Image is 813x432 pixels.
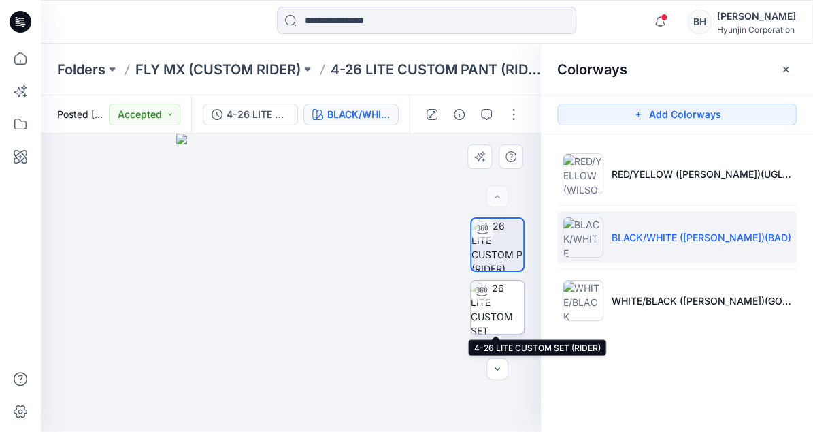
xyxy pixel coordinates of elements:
p: WHITE/BLACK ([PERSON_NAME])(GOOD) [612,294,791,308]
img: 4-26 LITE CUSTOM SET (RIDER) [471,281,524,334]
button: 4-26 LITE CUSTOM PANT (RIDER) [203,104,298,125]
img: BLACK/WHITE (WEBB)(BAD) [563,217,603,258]
button: Add Colorways [557,104,797,125]
p: RED/YELLOW ([PERSON_NAME])(UGLY) [612,167,791,181]
div: [PERSON_NAME] [717,8,796,25]
img: 4-26 LITE CUSTOM P (RIDER) [471,219,523,271]
div: Hyunjin Corporation [717,25,796,35]
a: FLY MX (CUSTOM RIDER) [135,60,301,79]
img: RED/YELLOW (WILSON)(UGLY) [563,153,603,194]
img: WHITE/BLACK (HYMAS)(GOOD) [563,280,603,321]
button: Details [448,104,470,125]
div: BLACK/WHITE (WEBB)(BAD) [327,107,390,122]
span: Posted [DATE] 02:43 by [57,107,109,121]
img: 4-26 LITE CUSTOM SET (RIDER) BLACK/WHITE (WEBB)(BAD) [471,343,524,397]
a: Folders [57,60,105,79]
p: 4-26 LITE CUSTOM PANT (RIDER) [331,60,542,79]
p: BLACK/WHITE ([PERSON_NAME])(BAD) [612,230,791,245]
div: BH [687,10,712,34]
h2: Colorways [557,61,627,78]
div: 4-26 LITE CUSTOM PANT (RIDER) [227,107,289,122]
button: BLACK/WHITE ([PERSON_NAME])(BAD) [303,104,399,125]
